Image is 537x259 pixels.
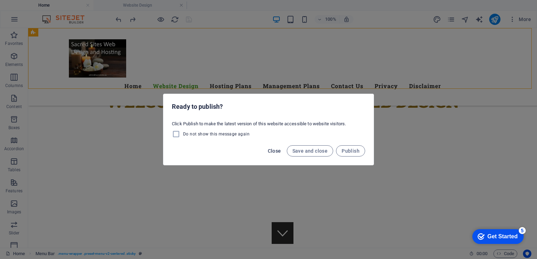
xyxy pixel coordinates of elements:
[342,148,360,154] span: Publish
[336,145,365,157] button: Publish
[6,4,57,18] div: Get Started 5 items remaining, 0% complete
[287,145,334,157] button: Save and close
[21,8,51,14] div: Get Started
[183,131,250,137] span: Do not show this message again
[268,148,281,154] span: Close
[265,145,284,157] button: Close
[292,148,328,154] span: Save and close
[163,118,374,141] div: Click Publish to make the latest version of this website accessible to website visitors.
[172,102,365,111] h2: Ready to publish?
[52,1,59,8] div: 5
